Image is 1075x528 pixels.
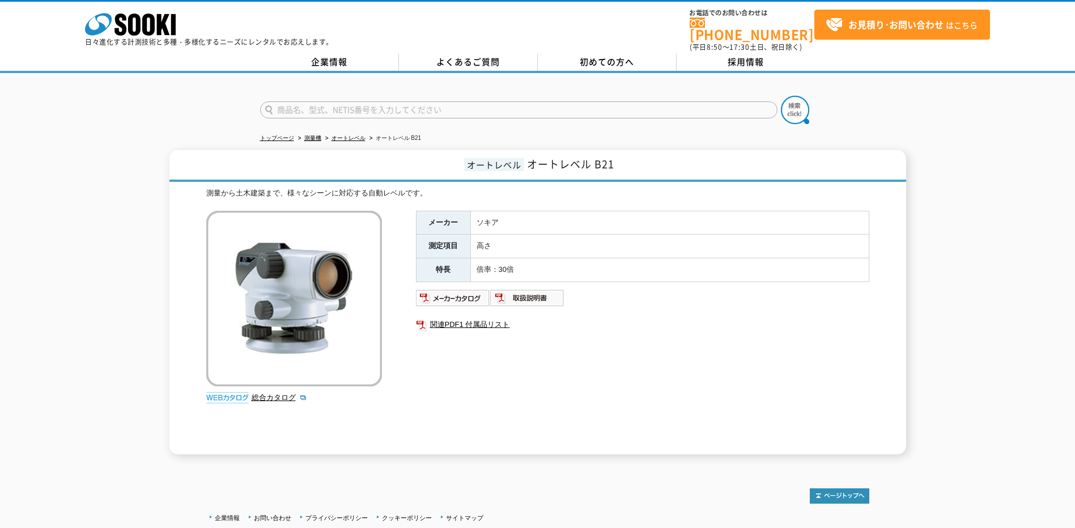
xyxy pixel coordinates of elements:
a: 企業情報 [260,54,399,71]
strong: お見積り･お問い合わせ [848,18,944,31]
img: btn_search.png [781,96,809,124]
a: 総合カタログ [252,393,307,402]
a: 初めての方へ [538,54,677,71]
img: webカタログ [206,392,249,403]
span: オートレベル B21 [527,156,614,172]
td: 倍率：30倍 [470,258,869,282]
img: トップページへ [810,488,869,504]
a: クッキーポリシー [382,514,432,521]
a: 測量機 [304,135,321,141]
td: ソキア [470,211,869,235]
th: 特長 [416,258,470,282]
a: メーカーカタログ [416,296,490,305]
img: メーカーカタログ [416,289,490,307]
li: オートレベル B21 [367,133,422,144]
a: トップページ [260,135,294,141]
a: 取扱説明書 [490,296,564,305]
th: メーカー [416,211,470,235]
div: 測量から土木建築まで、様々なシーンに対応する自動レベルです。 [206,188,869,199]
span: 8:50 [707,42,723,52]
th: 測定項目 [416,235,470,258]
span: 17:30 [729,42,750,52]
span: お電話でのお問い合わせは [690,10,814,16]
a: オートレベル [332,135,366,141]
a: お問い合わせ [254,514,291,521]
a: 関連PDF1 付属品リスト [416,317,869,332]
a: 企業情報 [215,514,240,521]
span: 初めての方へ [580,56,634,68]
img: オートレベル B21 [206,211,382,386]
a: 採用情報 [677,54,815,71]
span: オートレベル [464,158,524,171]
span: はこちら [826,16,978,33]
a: [PHONE_NUMBER] [690,18,814,41]
a: プライバシーポリシー [305,514,368,521]
input: 商品名、型式、NETIS番号を入力してください [260,101,777,118]
a: お見積り･お問い合わせはこちら [814,10,990,40]
span: (平日 ～ 土日、祝日除く) [690,42,802,52]
a: よくあるご質問 [399,54,538,71]
a: サイトマップ [446,514,483,521]
img: 取扱説明書 [490,289,564,307]
td: 高さ [470,235,869,258]
p: 日々進化する計測技術と多種・多様化するニーズにレンタルでお応えします。 [85,39,333,45]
